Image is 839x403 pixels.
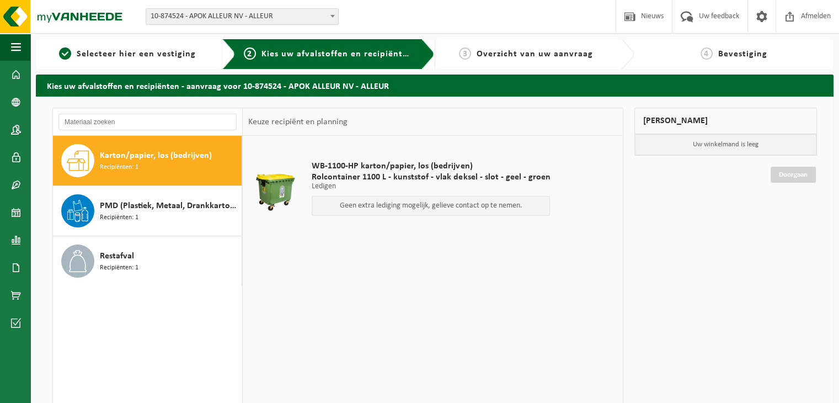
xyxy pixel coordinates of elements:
[635,134,817,155] p: Uw winkelmand is leeg
[701,47,713,60] span: 4
[36,75,833,96] h2: Kies uw afvalstoffen en recipiënten - aanvraag voor 10-874524 - APOK ALLEUR NV - ALLEUR
[58,114,237,130] input: Materiaal zoeken
[53,136,242,186] button: Karton/papier, los (bedrijven) Recipiënten: 1
[477,50,593,59] span: Overzicht van uw aanvraag
[100,250,134,263] span: Restafval
[146,9,338,24] span: 10-874524 - APOK ALLEUR NV - ALLEUR
[312,172,550,183] span: Rolcontainer 1100 L - kunststof - vlak deksel - slot - geel - groen
[634,108,817,134] div: [PERSON_NAME]
[261,50,413,59] span: Kies uw afvalstoffen en recipiënten
[100,162,138,173] span: Recipiënten: 1
[100,149,212,162] span: Karton/papier, los (bedrijven)
[146,8,339,25] span: 10-874524 - APOK ALLEUR NV - ALLEUR
[77,50,196,59] span: Selecteer hier een vestiging
[53,186,242,236] button: PMD (Plastiek, Metaal, Drankkartons) (bedrijven) Recipiënten: 1
[41,47,213,61] a: 1Selecteer hier een vestiging
[459,47,471,60] span: 3
[312,161,550,172] span: WB-1100-HP karton/papier, los (bedrijven)
[312,183,550,190] p: Ledigen
[53,236,242,286] button: Restafval Recipiënten: 1
[771,167,816,183] a: Doorgaan
[718,50,767,59] span: Bevestiging
[100,199,239,213] span: PMD (Plastiek, Metaal, Drankkartons) (bedrijven)
[100,213,138,223] span: Recipiënten: 1
[244,47,256,60] span: 2
[100,263,138,273] span: Recipiënten: 1
[243,108,353,136] div: Keuze recipiënt en planning
[318,202,544,210] p: Geen extra lediging mogelijk, gelieve contact op te nemen.
[59,47,71,60] span: 1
